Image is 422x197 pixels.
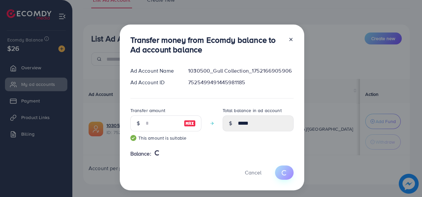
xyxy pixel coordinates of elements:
span: Cancel [245,169,261,176]
img: guide [130,135,136,141]
div: Ad Account ID [125,79,183,86]
img: image [184,119,196,127]
div: 1030500_Gull Collection_1752166905906 [183,67,299,75]
span: Balance: [130,150,151,158]
label: Total balance in ad account [223,107,282,114]
button: Cancel [237,165,270,180]
small: This amount is suitable [130,135,201,141]
label: Transfer amount [130,107,165,114]
div: 7525499491445981185 [183,79,299,86]
div: Ad Account Name [125,67,183,75]
h3: Transfer money from Ecomdy balance to Ad account balance [130,35,283,54]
